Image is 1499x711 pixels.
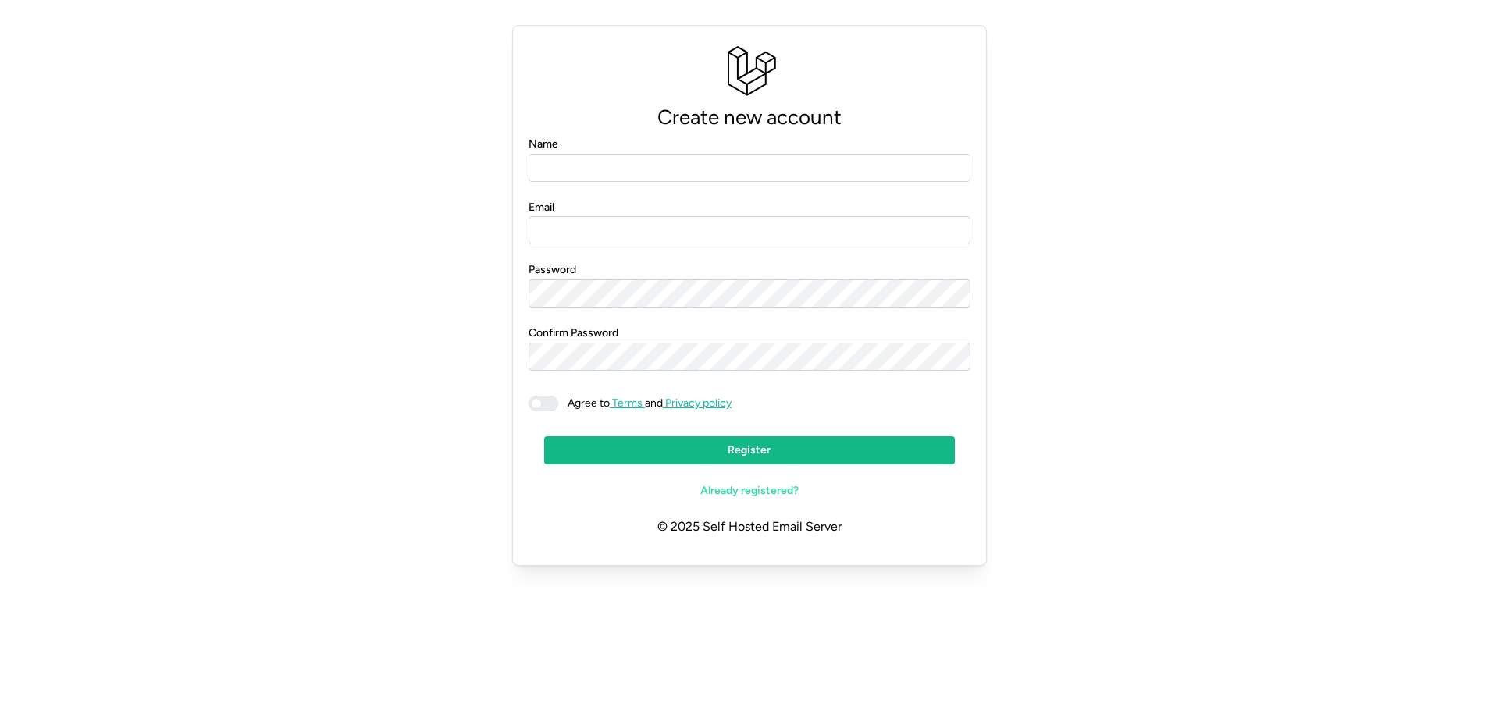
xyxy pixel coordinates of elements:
p: © 2025 Self Hosted Email Server [529,505,970,549]
button: Register [544,436,955,464]
span: Agree to [568,396,610,410]
a: Already registered? [544,477,955,505]
span: Register [728,437,771,464]
span: Already registered? [700,478,799,504]
span: and [558,396,732,411]
a: Terms [610,396,645,410]
label: Confirm Password [529,325,618,342]
label: Name [529,136,558,153]
p: Create new account [529,101,970,134]
label: Password [529,261,576,279]
label: Email [529,199,554,216]
a: Privacy policy [663,396,732,410]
